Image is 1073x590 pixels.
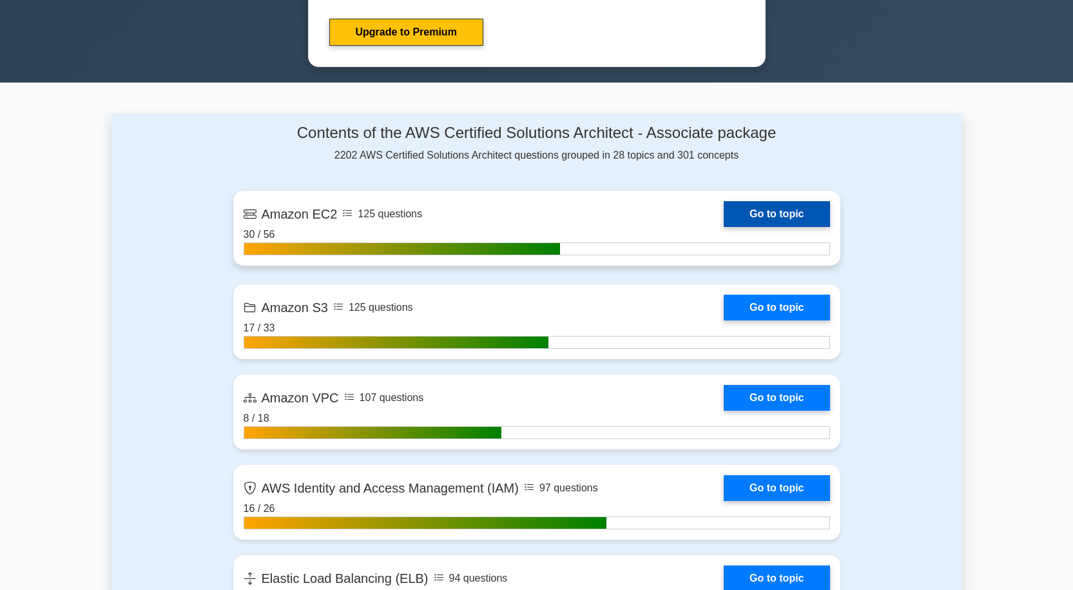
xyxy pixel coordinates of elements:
h4: Contents of the AWS Certified Solutions Architect - Associate package [233,124,840,143]
div: 2202 AWS Certified Solutions Architect questions grouped in 28 topics and 301 concepts [233,124,840,163]
a: Go to topic [724,201,829,227]
a: Go to topic [724,295,829,320]
a: Upgrade to Premium [329,19,483,46]
a: Go to topic [724,385,829,411]
a: Go to topic [724,475,829,501]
